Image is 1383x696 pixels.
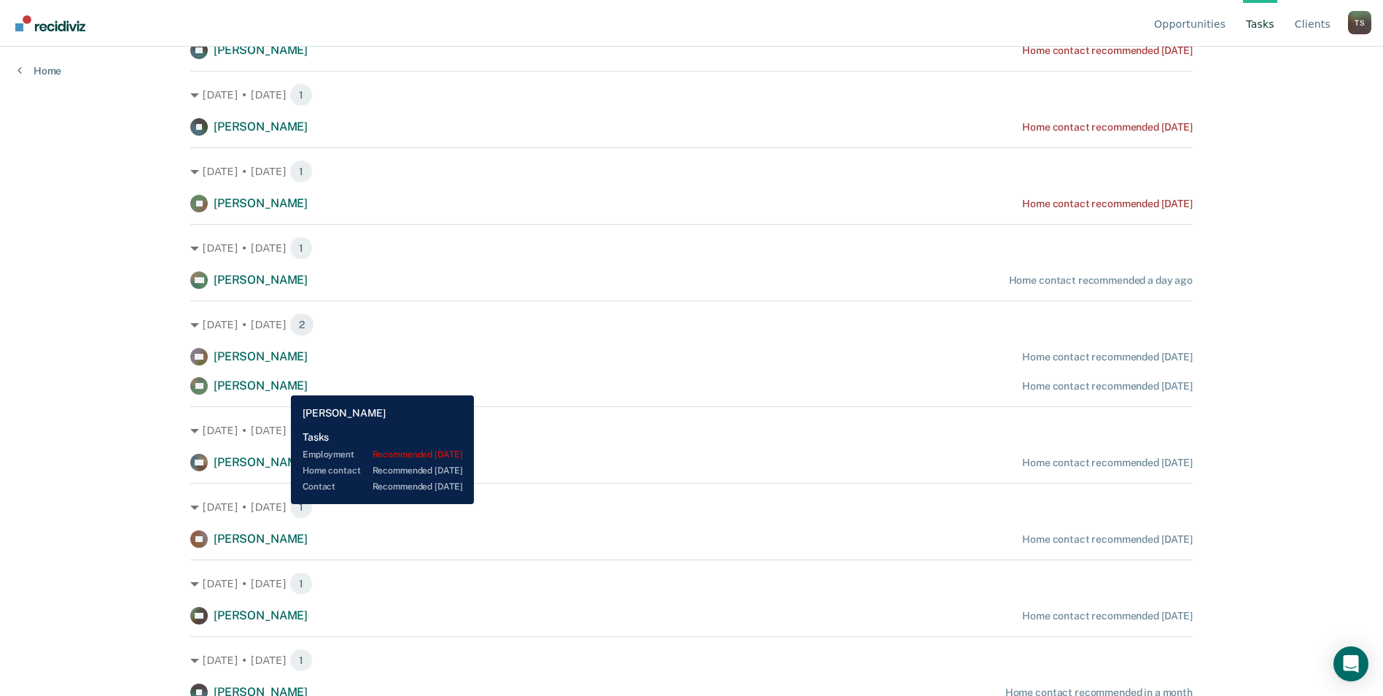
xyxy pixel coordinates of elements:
[1009,274,1193,287] div: Home contact recommended a day ago
[289,83,313,107] span: 1
[190,236,1193,260] div: [DATE] • [DATE] 1
[190,313,1193,336] div: [DATE] • [DATE] 2
[190,83,1193,107] div: [DATE] • [DATE] 1
[289,236,313,260] span: 1
[289,160,313,183] span: 1
[214,379,308,393] span: [PERSON_NAME]
[214,196,308,210] span: [PERSON_NAME]
[289,649,313,672] span: 1
[190,160,1193,183] div: [DATE] • [DATE] 1
[214,120,308,134] span: [PERSON_NAME]
[1022,380,1193,393] div: Home contact recommended [DATE]
[1022,351,1193,363] div: Home contact recommended [DATE]
[214,455,308,469] span: [PERSON_NAME]
[214,273,308,287] span: [PERSON_NAME]
[190,495,1193,519] div: [DATE] • [DATE] 1
[1022,121,1193,134] div: Home contact recommended [DATE]
[289,495,313,519] span: 1
[190,572,1193,595] div: [DATE] • [DATE] 1
[1348,11,1371,34] button: Profile dropdown button
[17,64,61,77] a: Home
[1022,198,1193,210] div: Home contact recommended [DATE]
[190,419,1193,442] div: [DATE] • [DATE] 1
[1022,610,1193,622] div: Home contact recommended [DATE]
[15,15,85,31] img: Recidiviz
[289,572,313,595] span: 1
[289,313,314,336] span: 2
[1022,45,1193,57] div: Home contact recommended [DATE]
[1022,533,1193,546] div: Home contact recommended [DATE]
[1022,457,1193,469] div: Home contact recommended [DATE]
[1333,646,1368,681] div: Open Intercom Messenger
[1348,11,1371,34] div: T S
[289,419,313,442] span: 1
[214,43,308,57] span: [PERSON_NAME]
[214,608,308,622] span: [PERSON_NAME]
[214,532,308,546] span: [PERSON_NAME]
[190,649,1193,672] div: [DATE] • [DATE] 1
[214,349,308,363] span: [PERSON_NAME]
